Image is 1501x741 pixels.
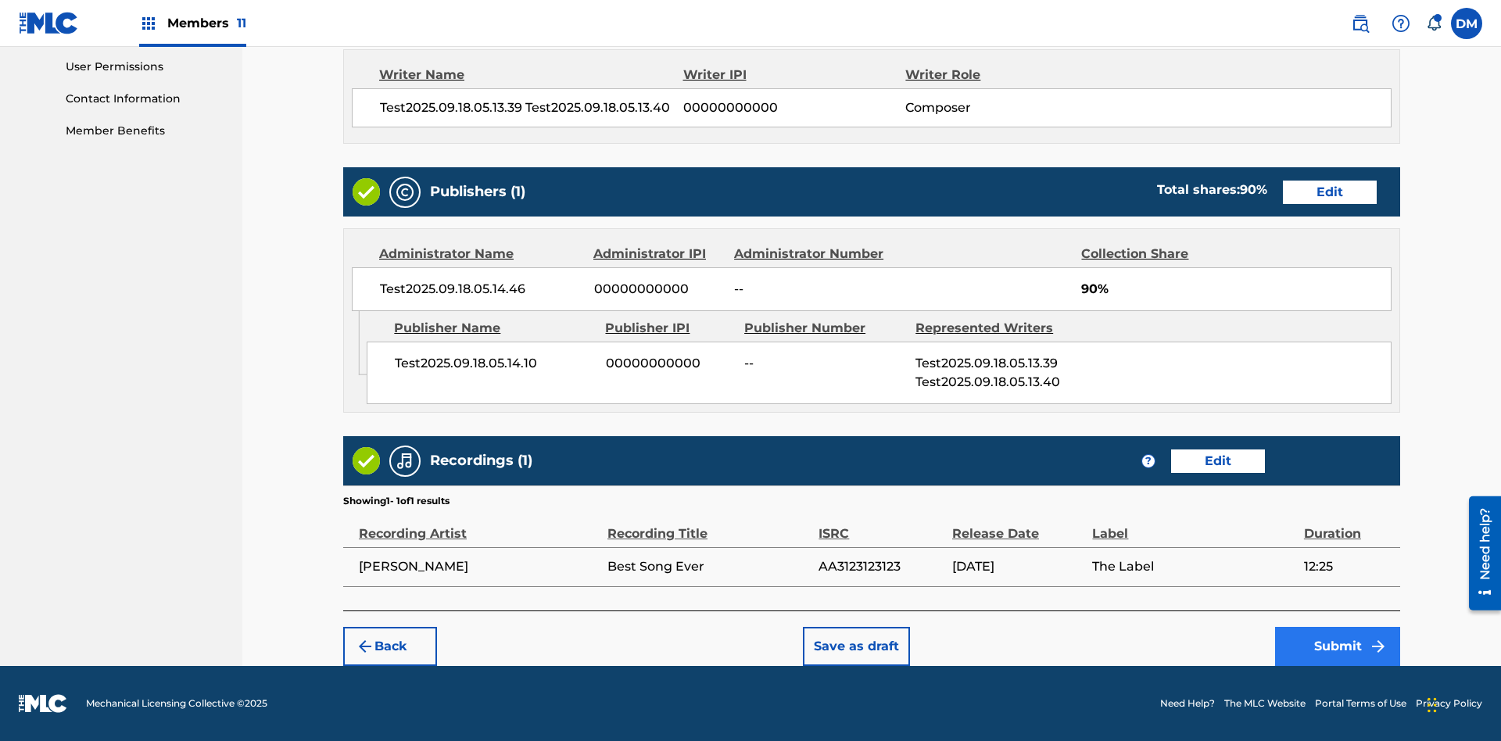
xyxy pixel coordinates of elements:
div: Total shares: [1157,181,1267,199]
div: Writer IPI [683,66,906,84]
span: [DATE] [952,557,1084,576]
span: Test2025.09.18.05.13.39 Test2025.09.18.05.13.40 [380,98,683,117]
iframe: Resource Center [1457,490,1501,618]
span: -- [734,280,896,299]
img: f7272a7cc735f4ea7f67.svg [1369,637,1388,656]
span: [PERSON_NAME] [359,557,600,576]
a: Portal Terms of Use [1315,696,1406,711]
span: Members [167,14,246,32]
div: Recording Artist [359,508,600,543]
span: 90 % [1240,182,1267,197]
button: Back [343,627,437,666]
button: Save as draft [803,627,910,666]
h5: Publishers (1) [430,183,525,201]
img: Valid [353,447,380,474]
div: Administrator IPI [593,245,722,263]
img: logo [19,694,67,713]
span: ? [1142,455,1155,467]
a: Privacy Policy [1416,696,1482,711]
img: Recordings [396,452,414,471]
div: Help [1385,8,1417,39]
span: The Label [1092,557,1295,576]
a: User Permissions [66,59,224,75]
img: 7ee5dd4eb1f8a8e3ef2f.svg [356,637,374,656]
span: 12:25 [1304,557,1392,576]
div: Represented Writers [915,319,1075,338]
div: Administrator Name [379,245,582,263]
span: Test2025.09.18.05.14.10 [395,354,594,373]
span: Mechanical Licensing Collective © 2025 [86,696,267,711]
p: Showing 1 - 1 of 1 results [343,494,450,508]
a: Contact Information [66,91,224,107]
div: Collection Share [1081,245,1233,263]
span: 11 [237,16,246,30]
span: 00000000000 [594,280,723,299]
span: Test2025.09.18.05.14.46 [380,280,582,299]
img: MLC Logo [19,12,79,34]
div: Administrator Number [734,245,896,263]
span: 00000000000 [606,354,733,373]
div: Drag [1428,682,1437,728]
div: Label [1092,508,1295,543]
div: Duration [1304,508,1392,543]
h5: Recordings (1) [430,452,532,470]
div: User Menu [1451,8,1482,39]
div: Notifications [1426,16,1442,31]
a: Member Benefits [66,123,224,139]
a: The MLC Website [1224,696,1306,711]
span: AA3123123123 [819,557,944,576]
div: Recording Title [607,508,811,543]
div: ISRC [819,508,944,543]
span: -- [744,354,904,373]
div: Writer Name [379,66,683,84]
span: 00000000000 [683,98,905,117]
img: help [1392,14,1410,33]
a: Public Search [1345,8,1376,39]
button: Edit [1171,449,1265,473]
button: Submit [1275,627,1400,666]
span: 90% [1081,280,1391,299]
img: Publishers [396,183,414,202]
img: Valid [353,178,380,206]
span: Composer [905,98,1108,117]
div: Publisher Number [744,319,904,338]
span: Test2025.09.18.05.13.39 Test2025.09.18.05.13.40 [915,356,1060,389]
a: Need Help? [1160,696,1215,711]
img: search [1351,14,1370,33]
div: Writer Role [905,66,1108,84]
iframe: Chat Widget [1423,666,1501,741]
img: Top Rightsholders [139,14,158,33]
button: Edit [1283,181,1377,204]
div: Publisher Name [394,319,593,338]
div: Release Date [952,508,1084,543]
span: Best Song Ever [607,557,811,576]
div: Publisher IPI [605,319,733,338]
